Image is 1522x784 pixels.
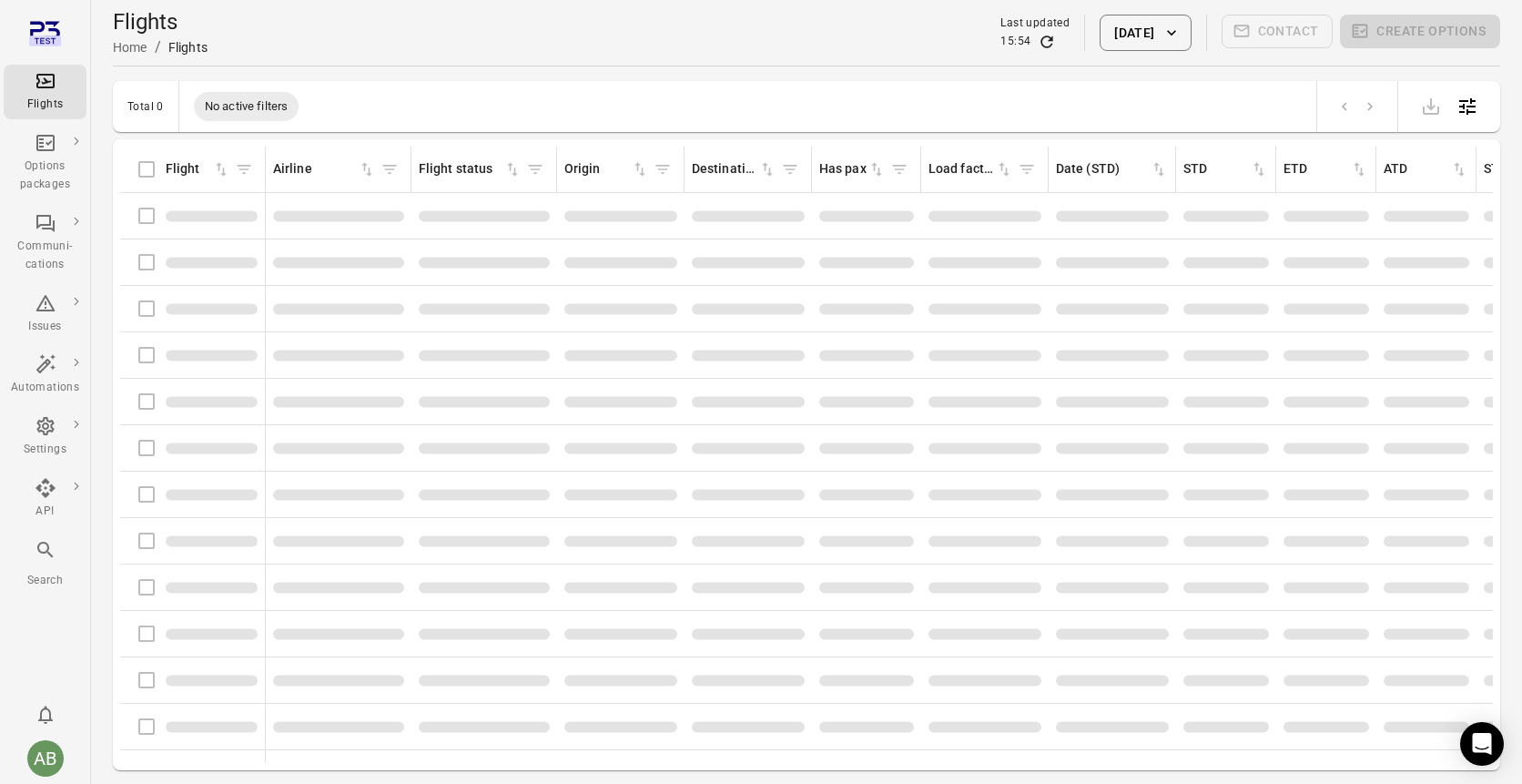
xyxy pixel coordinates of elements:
[4,207,86,280] a: Communi-cations
[1183,159,1268,179] div: Sort by STD in ascending order
[194,97,299,116] span: No active filters
[155,36,161,58] li: /
[1000,15,1070,33] div: Last updated
[4,348,86,402] a: Automations
[11,318,79,336] div: Issues
[27,740,64,777] div: AB
[376,156,403,183] span: Filter by airline
[1449,88,1486,125] button: Open table configuration
[4,127,86,199] a: Options packages
[11,158,79,194] div: Options packages
[4,287,86,341] a: Issues
[4,410,86,464] a: Settings
[27,697,64,733] button: Notifications
[1013,156,1040,183] span: Filter by load factor
[1332,95,1383,118] nav: pagination navigation
[11,96,79,114] div: Flights
[564,159,649,179] div: Sort by origin in ascending order
[419,159,522,179] div: Sort by flight status in ascending order
[1038,33,1056,51] button: Refresh data
[886,156,913,183] span: Filter by has pax
[1000,33,1030,51] div: 15:54
[776,156,804,183] span: Filter by destination
[11,572,79,590] div: Search
[928,159,1013,179] div: Sort by load factor in ascending order
[11,379,79,397] div: Automations
[1056,159,1168,179] div: Sort by date (STD) in ascending order
[522,156,549,183] span: Filter by flight status
[819,159,886,179] div: Sort by has pax in ascending order
[11,503,79,521] div: API
[692,159,776,179] div: Sort by destination in ascending order
[1284,159,1368,179] div: Sort by ETD in ascending order
[11,441,79,459] div: Settings
[166,159,230,179] div: Sort by flight in ascending order
[4,534,86,595] button: Search
[168,38,208,56] div: Flights
[113,7,208,36] h1: Flights
[20,733,71,784] button: Aslaug Bjarnadottir
[1460,722,1504,766] div: Open Intercom Messenger
[1100,15,1191,51] button: [DATE]
[1384,159,1468,179] div: Sort by ATD in ascending order
[649,156,676,183] span: Filter by origin
[127,100,164,113] div: Total 0
[4,472,86,526] a: API
[113,40,147,55] a: Home
[230,156,258,183] span: Filter by flight
[1222,15,1334,51] span: Please make a selection to create communications
[11,238,79,274] div: Communi-cations
[1340,15,1500,51] span: Please make a selection to create an option package
[4,65,86,119] a: Flights
[113,36,208,58] nav: Breadcrumbs
[273,159,376,179] div: Sort by airline in ascending order
[1413,97,1449,114] span: Please make a selection to export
